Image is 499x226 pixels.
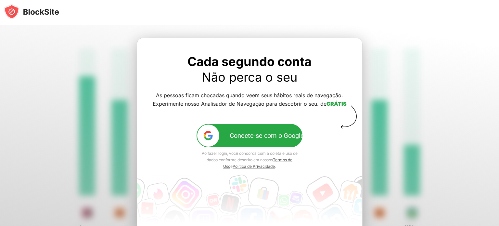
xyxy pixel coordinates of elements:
font: Conecte-se com o Google [230,132,304,140]
font: e [230,164,233,169]
font: Ao fazer login, você concorda com a coleta e uso de dados conforme descrito em nossos [202,151,298,162]
a: Termos de Uso [223,157,292,169]
font: Não perca o seu [202,70,297,85]
font: Experimente nosso Analisador de Navegação para descobrir o seu. de [153,100,326,107]
img: blocksite-icon-black.svg [4,4,59,20]
img: google-ic [203,130,214,141]
font: GRÁTIS [326,100,347,107]
font: Cada segundo conta [187,54,312,69]
button: google-icConecte-se com o Google [197,124,302,147]
img: vector-arrow-block.svg [338,105,359,129]
font: As pessoas ficam chocadas quando veem seus hábitos reais de navegação. [156,92,343,99]
a: Política de Privacidade [233,164,275,169]
font: . [275,164,276,169]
